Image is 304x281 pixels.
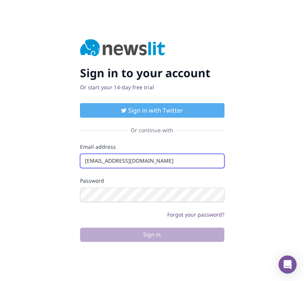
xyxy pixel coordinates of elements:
span: Or continue with [128,127,176,134]
img: Newslit [80,39,165,57]
a: Forgot your password? [167,211,224,218]
p: Or [80,84,224,91]
button: Sign in with Twitter [80,103,224,118]
h2: Sign in to your account [80,66,224,80]
label: Password [80,177,224,185]
div: Open Intercom Messenger [278,255,296,273]
button: Sign in [80,228,224,242]
a: start your 14-day free trial [88,84,154,91]
label: Email address [80,143,224,151]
